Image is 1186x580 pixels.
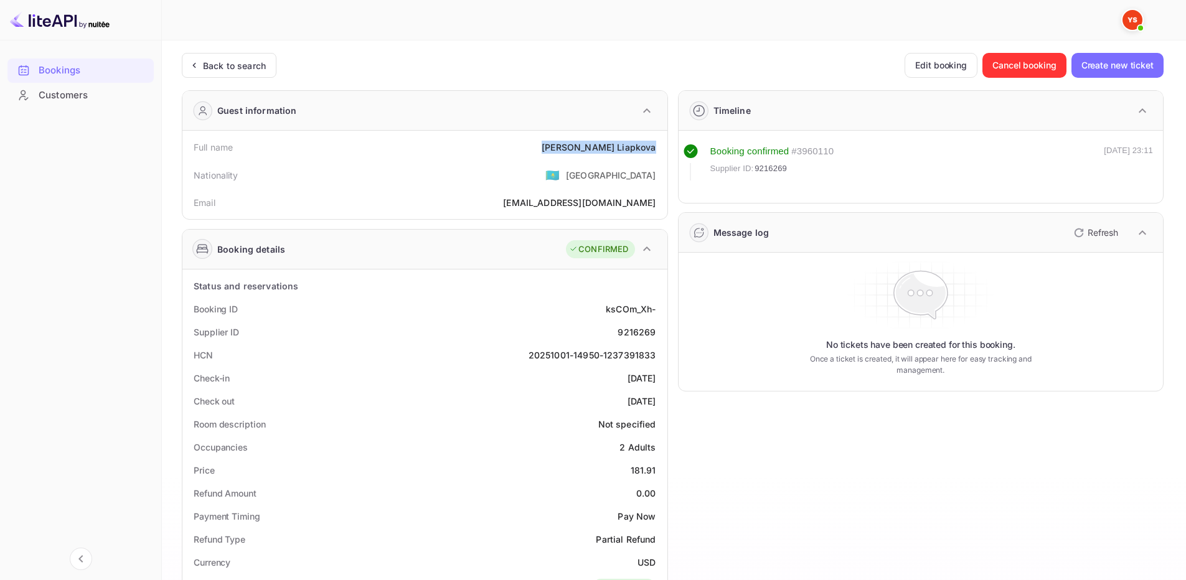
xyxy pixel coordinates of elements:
[631,464,656,477] div: 181.91
[217,243,285,256] div: Booking details
[7,58,154,83] div: Bookings
[790,353,1051,376] p: Once a ticket is created, it will appear here for easy tracking and management.
[194,556,230,569] div: Currency
[194,441,248,454] div: Occupancies
[905,53,977,78] button: Edit booking
[596,533,656,546] div: Partial Refund
[569,243,628,256] div: CONFIRMED
[598,418,656,431] div: Not specified
[566,169,656,182] div: [GEOGRAPHIC_DATA]
[638,556,656,569] div: USD
[194,196,215,209] div: Email
[39,88,148,103] div: Customers
[70,548,92,570] button: Collapse navigation
[194,141,233,154] div: Full name
[503,196,656,209] div: [EMAIL_ADDRESS][DOMAIN_NAME]
[529,348,656,362] div: 20251001-14950-1237391833
[7,83,154,108] div: Customers
[1088,226,1118,239] p: Refresh
[194,395,235,408] div: Check out
[194,325,239,339] div: Supplier ID
[194,169,238,182] div: Nationality
[606,302,656,316] div: ksCOm_Xh-
[628,395,656,408] div: [DATE]
[10,10,110,30] img: LiteAPI logo
[194,464,215,477] div: Price
[619,441,656,454] div: 2 Adults
[194,372,230,385] div: Check-in
[618,325,656,339] div: 9216269
[791,144,834,159] div: # 3960110
[713,226,769,239] div: Message log
[7,58,154,82] a: Bookings
[982,53,1066,78] button: Cancel booking
[39,63,148,78] div: Bookings
[1104,144,1153,180] div: [DATE] 23:11
[1066,223,1123,243] button: Refresh
[710,144,789,159] div: Booking confirmed
[545,164,560,186] span: United States
[194,533,245,546] div: Refund Type
[7,83,154,106] a: Customers
[618,510,656,523] div: Pay Now
[194,279,298,292] div: Status and reservations
[755,162,787,175] span: 9216269
[194,510,260,523] div: Payment Timing
[636,487,656,500] div: 0.00
[826,339,1015,351] p: No tickets have been created for this booking.
[194,487,256,500] div: Refund Amount
[1071,53,1164,78] button: Create new ticket
[203,59,266,72] div: Back to search
[217,104,297,117] div: Guest information
[628,372,656,385] div: [DATE]
[194,418,265,431] div: Room description
[542,141,656,154] div: [PERSON_NAME] Liapkova
[710,162,754,175] span: Supplier ID:
[1122,10,1142,30] img: Yandex Support
[713,104,751,117] div: Timeline
[194,348,213,362] div: HCN
[194,302,238,316] div: Booking ID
